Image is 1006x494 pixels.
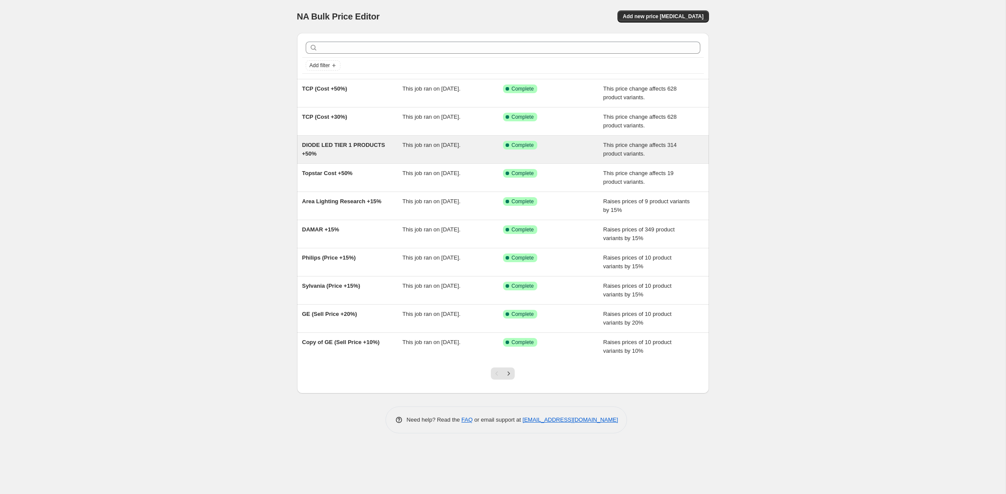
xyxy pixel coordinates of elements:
[302,339,380,345] span: Copy of GE (Sell Price +10%)
[603,283,672,298] span: Raises prices of 10 product variants by 15%
[523,416,618,423] a: [EMAIL_ADDRESS][DOMAIN_NAME]
[623,13,703,20] span: Add new price [MEDICAL_DATA]
[603,85,677,101] span: This price change affects 628 product variants.
[503,367,515,380] button: Next
[302,283,360,289] span: Sylvania (Price +15%)
[512,254,534,261] span: Complete
[491,367,515,380] nav: Pagination
[512,283,534,289] span: Complete
[402,198,461,205] span: This job ran on [DATE].
[306,60,340,71] button: Add filter
[297,12,380,21] span: NA Bulk Price Editor
[402,339,461,345] span: This job ran on [DATE].
[302,254,356,261] span: Philips (Price +15%)
[512,311,534,318] span: Complete
[302,226,340,233] span: DAMAR +15%
[512,142,534,149] span: Complete
[302,198,382,205] span: Area Lighting Research +15%
[402,254,461,261] span: This job ran on [DATE].
[302,142,385,157] span: DIODE LED TIER 1 PRODUCTS +50%
[402,311,461,317] span: This job ran on [DATE].
[402,170,461,176] span: This job ran on [DATE].
[407,416,462,423] span: Need help? Read the
[461,416,473,423] a: FAQ
[402,114,461,120] span: This job ran on [DATE].
[603,254,672,270] span: Raises prices of 10 product variants by 15%
[302,85,347,92] span: TCP (Cost +50%)
[302,311,357,317] span: GE (Sell Price +20%)
[302,114,347,120] span: TCP (Cost +30%)
[603,142,677,157] span: This price change affects 314 product variants.
[603,114,677,129] span: This price change affects 628 product variants.
[402,283,461,289] span: This job ran on [DATE].
[603,170,673,185] span: This price change affects 19 product variants.
[512,339,534,346] span: Complete
[302,170,353,176] span: Topstar Cost +50%
[512,170,534,177] span: Complete
[603,226,675,241] span: Raises prices of 349 product variants by 15%
[617,10,709,23] button: Add new price [MEDICAL_DATA]
[512,226,534,233] span: Complete
[473,416,523,423] span: or email support at
[603,311,672,326] span: Raises prices of 10 product variants by 20%
[310,62,330,69] span: Add filter
[402,85,461,92] span: This job ran on [DATE].
[512,198,534,205] span: Complete
[402,142,461,148] span: This job ran on [DATE].
[512,85,534,92] span: Complete
[603,198,689,213] span: Raises prices of 9 product variants by 15%
[402,226,461,233] span: This job ran on [DATE].
[512,114,534,120] span: Complete
[603,339,672,354] span: Raises prices of 10 product variants by 10%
